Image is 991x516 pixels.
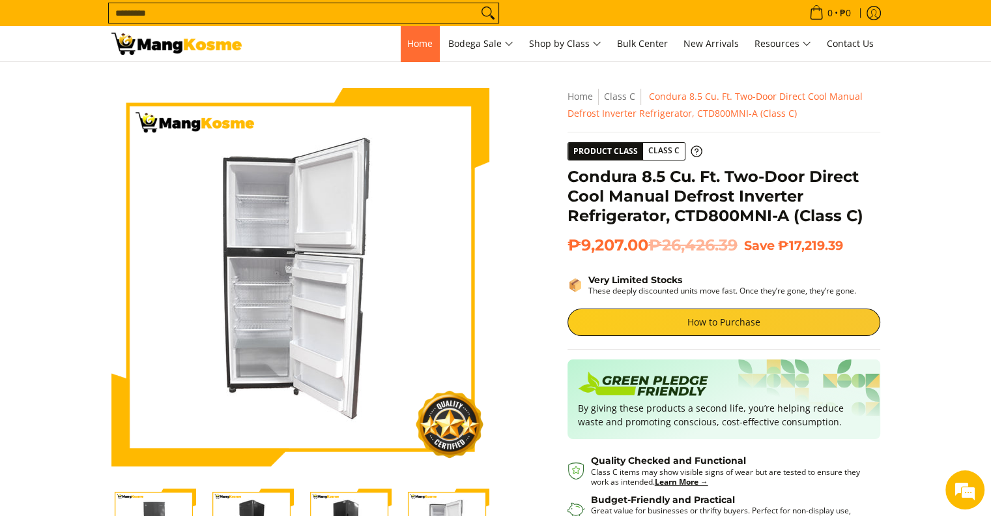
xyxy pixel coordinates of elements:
p: Class C items may show visible signs of wear but are tested to ensure they work as intended. [591,467,867,487]
span: Contact Us [827,37,874,50]
del: ₱26,426.39 [648,235,738,255]
span: ₱0 [838,8,853,18]
a: Class C [604,90,635,102]
nav: Main Menu [255,26,880,61]
span: We're online! [76,164,180,296]
span: New Arrivals [683,37,739,50]
span: Class C [643,143,685,159]
img: BUY NOW: Class C Condura 8.5 Cu. Ft. 2-Door Inverter Ref l Mang Kosme [111,33,242,55]
span: Home [407,37,433,50]
nav: Breadcrumbs [567,88,880,122]
a: Bodega Sale [442,26,520,61]
span: Bodega Sale [448,36,513,52]
a: New Arrivals [677,26,745,61]
span: ₱9,207.00 [567,235,738,255]
div: Minimize live chat window [214,7,245,38]
textarea: Type your message and hit 'Enter' [7,356,248,402]
span: Resources [754,36,811,52]
span: 0 [826,8,835,18]
strong: Very Limited Stocks [588,274,682,286]
a: Product Class Class C [567,142,702,160]
a: Shop by Class [523,26,608,61]
p: By giving these products a second life, you’re helping reduce waste and promoting conscious, cost... [578,401,870,429]
div: Chat with us now [68,73,219,90]
a: Resources [748,26,818,61]
button: Search [478,3,498,23]
strong: Budget-Friendly and Practical [591,494,735,506]
a: Contact Us [820,26,880,61]
span: ₱17,219.39 [778,237,843,253]
a: Home [567,90,593,102]
a: Home [401,26,439,61]
span: • [805,6,855,20]
span: Save [744,237,775,253]
img: Condura 8.5 Cu. Ft. Two-Door Direct Cool Manual Defrost Inverter Refrigerator, CTD800MNI-A (Class C) [111,88,489,466]
span: Product Class [568,143,643,160]
h1: Condura 8.5 Cu. Ft. Two-Door Direct Cool Manual Defrost Inverter Refrigerator, CTD800MNI-A (Class C) [567,167,880,226]
a: Bulk Center [610,26,674,61]
p: These deeply discounted units move fast. Once they’re gone, they’re gone. [588,286,856,296]
span: Bulk Center [617,37,668,50]
span: Shop by Class [529,36,601,52]
span: Condura 8.5 Cu. Ft. Two-Door Direct Cool Manual Defrost Inverter Refrigerator, CTD800MNI-A (Class C) [567,90,863,119]
img: Badge sustainability green pledge friendly [578,370,708,401]
a: Learn More → [655,476,708,487]
a: How to Purchase [567,309,880,336]
strong: Quality Checked and Functional [591,455,746,466]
